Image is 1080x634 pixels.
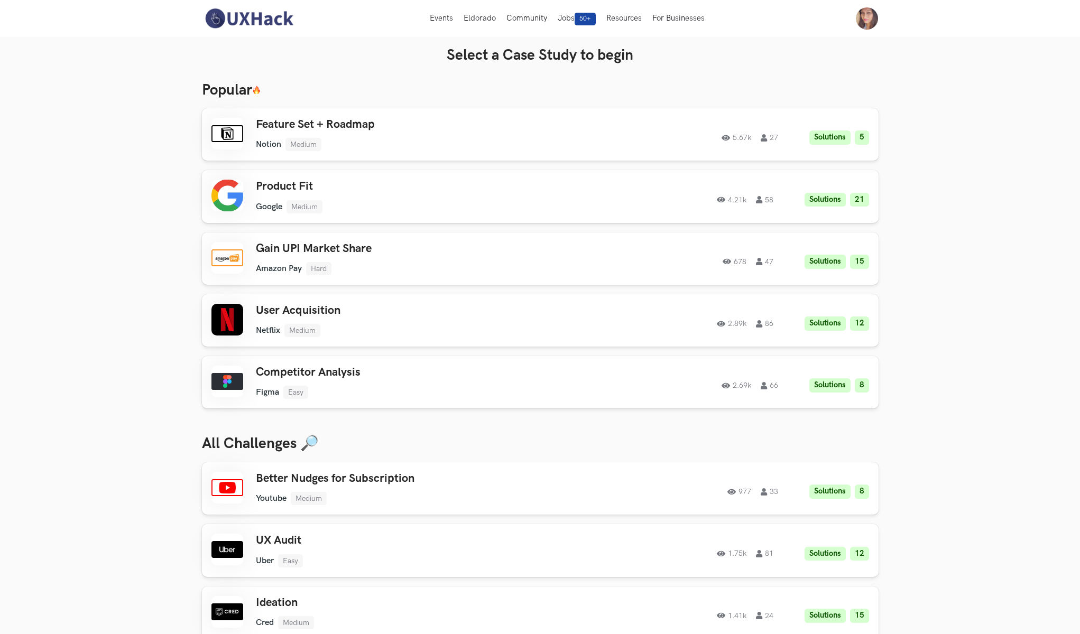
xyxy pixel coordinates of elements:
[850,547,869,561] li: 12
[256,387,279,397] li: Figma
[761,382,778,389] span: 66
[202,108,879,161] a: Feature Set + RoadmapNotionMedium5.67k27Solutions5
[575,13,596,25] span: 50+
[756,258,773,265] span: 47
[202,7,296,30] img: UXHack-logo.png
[850,609,869,623] li: 15
[805,255,846,269] li: Solutions
[256,180,556,193] h3: Product Fit
[252,86,261,95] img: 🔥
[809,130,851,145] li: Solutions
[805,609,846,623] li: Solutions
[717,612,746,619] span: 1.41k
[805,547,846,561] li: Solutions
[256,366,556,379] h3: Competitor Analysis
[256,596,556,610] h3: Ideation
[256,118,556,132] h3: Feature Set + Roadmap
[756,320,773,328] span: 86
[850,193,869,207] li: 21
[202,462,879,515] a: Better Nudges for SubscriptionYoutubeMedium97733Solutions8
[287,200,322,213] li: Medium
[202,232,879,285] a: Gain UPI Market ShareAmazon PayHard67847Solutions15
[256,493,287,504] li: Youtube
[850,255,869,269] li: 15
[855,130,869,145] li: 5
[761,488,778,496] span: 33
[855,378,869,393] li: 8
[855,484,869,499] li: 8
[202,294,879,347] a: User AcquisitionNetflixMedium2.89k86Solutions12
[256,472,556,486] h3: Better Nudges for Subscription
[850,316,869,331] li: 12
[285,138,321,151] li: Medium
[756,550,773,557] span: 81
[284,324,320,337] li: Medium
[202,81,879,99] h3: Popular
[202,170,879,222] a: Product FitGoogleMedium4.21k58Solutions21
[202,46,879,64] h3: Select a Case Study to begin
[809,378,851,393] li: Solutions
[256,534,556,547] h3: UX Audit
[256,556,274,566] li: Uber
[717,320,746,328] span: 2.89k
[256,139,281,150] li: Notion
[722,382,751,389] span: 2.69k
[256,304,556,318] h3: User Acquisition
[727,488,751,496] span: 977
[805,193,846,207] li: Solutions
[805,316,846,331] li: Solutions
[202,524,879,576] a: UX AuditUberEasy1.75k81Solutions12
[717,196,746,203] span: 4.21k
[291,492,327,505] li: Medium
[256,242,556,256] h3: Gain UPI Market Share
[256,202,282,212] li: Google
[256,618,274,628] li: Cred
[256,325,280,335] li: Netflix
[756,196,773,203] span: 58
[756,612,773,619] span: 24
[202,435,879,453] h3: All Challenges 🔎
[283,386,308,399] li: Easy
[761,134,778,142] span: 27
[717,550,746,557] span: 1.75k
[809,484,851,499] li: Solutions
[202,356,879,408] a: Competitor AnalysisFigmaEasy2.69k66Solutions8
[723,258,746,265] span: 678
[256,264,302,274] li: Amazon Pay
[278,616,314,629] li: Medium
[722,134,751,142] span: 5.67k
[306,262,331,275] li: Hard
[856,7,878,30] img: Your profile pic
[278,554,303,567] li: Easy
